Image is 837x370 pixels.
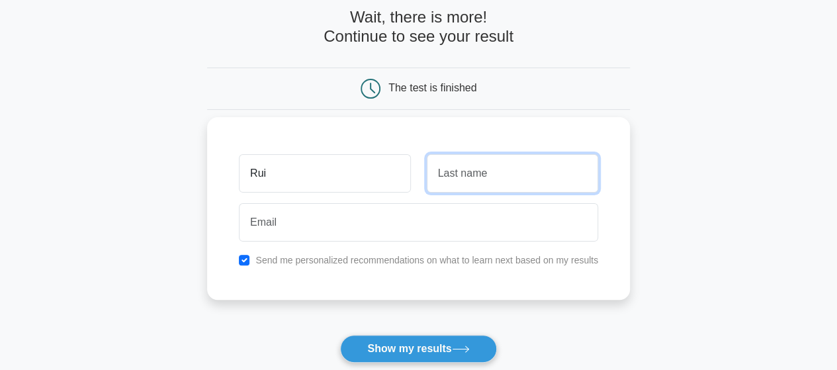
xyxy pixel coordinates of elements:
input: Email [239,203,598,242]
input: First name [239,154,410,193]
h4: Wait, there is more! Continue to see your result [207,8,630,46]
label: Send me personalized recommendations on what to learn next based on my results [255,255,598,265]
button: Show my results [340,335,496,363]
div: The test is finished [388,82,476,93]
input: Last name [427,154,598,193]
